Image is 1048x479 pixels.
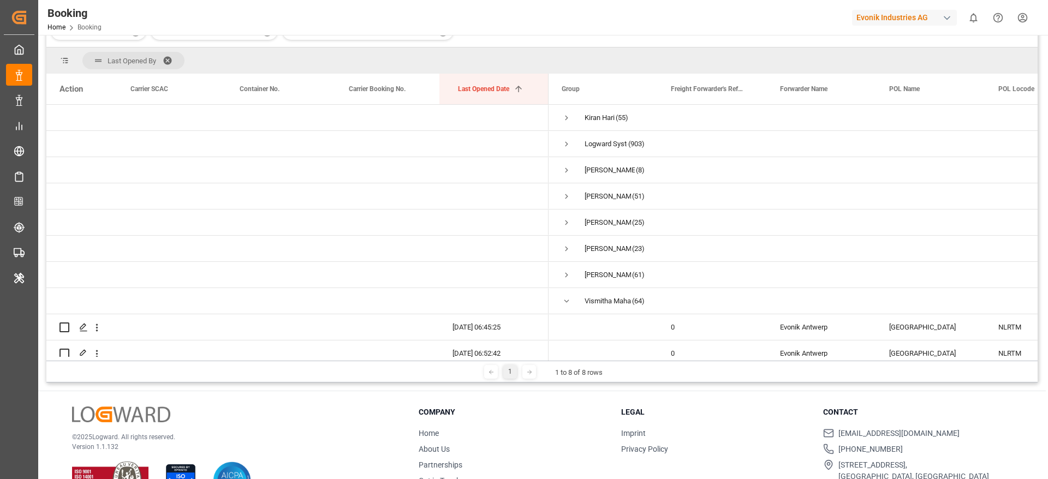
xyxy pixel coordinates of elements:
[419,429,439,438] a: Home
[419,445,450,453] a: About Us
[419,460,462,469] a: Partnerships
[585,184,631,209] div: [PERSON_NAME]
[439,340,549,366] div: [DATE] 06:52:42
[632,262,645,288] span: (61)
[632,236,645,261] span: (23)
[46,105,549,131] div: Press SPACE to select this row.
[349,85,406,93] span: Carrier Booking No.
[838,444,903,455] span: [PHONE_NUMBER]
[46,288,549,314] div: Press SPACE to select this row.
[503,365,517,379] div: 1
[628,131,645,157] span: (903)
[767,340,876,366] div: Evonik Antwerp
[585,158,635,183] div: [PERSON_NAME]
[47,5,102,21] div: Booking
[889,85,920,93] span: POL Name
[852,10,957,26] div: Evonik Industries AG
[632,184,645,209] span: (51)
[419,406,608,418] h3: Company
[46,157,549,183] div: Press SPACE to select this row.
[46,262,549,288] div: Press SPACE to select this row.
[562,85,580,93] span: Group
[658,314,767,340] div: 0
[46,340,549,367] div: Press SPACE to select this row.
[621,429,646,438] a: Imprint
[876,314,985,340] div: [GEOGRAPHIC_DATA]
[636,158,645,183] span: (8)
[46,314,549,340] div: Press SPACE to select this row.
[47,23,65,31] a: Home
[621,445,668,453] a: Privacy Policy
[585,262,631,288] div: [PERSON_NAME]
[585,210,631,235] div: [PERSON_NAME]
[671,85,744,93] span: Freight Forwarder's Reference No.
[46,236,549,262] div: Press SPACE to select this row.
[458,85,509,93] span: Last Opened Date
[658,340,767,366] div: 0
[108,57,156,65] span: Last Opened By
[838,428,960,439] span: [EMAIL_ADDRESS][DOMAIN_NAME]
[585,289,631,314] div: Vismitha Mahadev
[585,131,627,157] div: Logward System
[585,236,631,261] div: [PERSON_NAME]
[632,210,645,235] span: (25)
[986,5,1010,30] button: Help Center
[998,85,1034,93] span: POL Locode
[59,84,83,94] div: Action
[616,105,628,130] span: (55)
[961,5,986,30] button: show 0 new notifications
[439,314,549,340] div: [DATE] 06:45:25
[585,105,615,130] div: Kiran Hari
[46,183,549,209] div: Press SPACE to select this row.
[72,442,391,452] p: Version 1.1.132
[823,406,1012,418] h3: Contact
[46,209,549,236] div: Press SPACE to select this row.
[72,406,170,422] img: Logward Logo
[632,289,645,314] span: (64)
[852,7,961,28] button: Evonik Industries AG
[72,432,391,442] p: © 2025 Logward. All rights reserved.
[46,131,549,157] div: Press SPACE to select this row.
[621,406,810,418] h3: Legal
[767,314,876,340] div: Evonik Antwerp
[876,340,985,366] div: [GEOGRAPHIC_DATA]
[555,367,603,378] div: 1 to 8 of 8 rows
[240,85,279,93] span: Container No.
[130,85,168,93] span: Carrier SCAC
[780,85,827,93] span: Forwarder Name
